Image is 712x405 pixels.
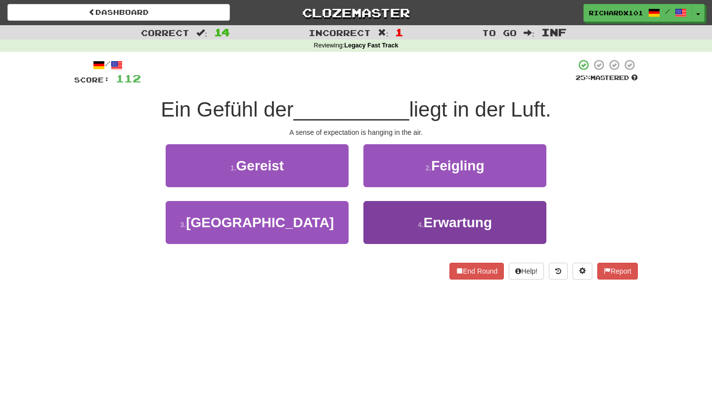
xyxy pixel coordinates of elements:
[509,263,544,280] button: Help!
[583,4,692,22] a: RichardX101 /
[576,74,590,81] span: 25 %
[309,28,371,38] span: Incorrect
[363,201,546,244] button: 4.Erwartung
[418,221,424,229] small: 4 .
[245,4,467,21] a: Clozemaster
[166,144,349,187] button: 1.Gereist
[344,42,398,49] strong: Legacy Fast Track
[294,98,409,121] span: __________
[180,221,186,229] small: 3 .
[524,29,534,37] span: :
[482,28,517,38] span: To go
[431,158,484,173] span: Feigling
[449,263,504,280] button: End Round
[395,26,403,38] span: 1
[236,158,284,173] span: Gereist
[196,29,207,37] span: :
[186,215,334,230] span: [GEOGRAPHIC_DATA]
[74,76,110,84] span: Score:
[576,74,638,82] div: Mastered
[141,28,189,38] span: Correct
[166,201,349,244] button: 3.[GEOGRAPHIC_DATA]
[214,26,230,38] span: 14
[363,144,546,187] button: 2.Feigling
[161,98,294,121] span: Ein Gefühl der
[230,164,236,172] small: 1 .
[116,72,141,84] span: 112
[589,8,643,17] span: RichardX101
[378,29,389,37] span: :
[425,164,431,172] small: 2 .
[7,4,230,21] a: Dashboard
[549,263,568,280] button: Round history (alt+y)
[665,8,670,15] span: /
[74,127,638,137] div: A sense of expectation is hanging in the air.
[424,215,492,230] span: Erwartung
[541,26,567,38] span: Inf
[409,98,551,121] span: liegt in der Luft.
[74,59,141,71] div: /
[597,263,638,280] button: Report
